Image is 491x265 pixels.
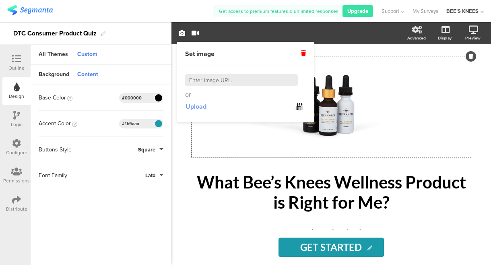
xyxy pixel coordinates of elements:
div: Logic [11,121,23,128]
div: Type an introduction here... [200,226,463,239]
button: Square [138,146,163,153]
input: Enter image URL... [185,74,298,86]
img: segmanta logo [7,5,53,15]
span: Support [382,7,399,15]
div: All Themes [35,48,72,62]
button: Lato [145,172,163,179]
div: Preview [465,35,481,41]
div: Font Family [39,171,67,180]
div: Content [73,68,102,82]
div: Configure [6,149,27,156]
button: Upload [185,99,207,114]
div: BEE’S KNEES [446,7,479,15]
span: Lato [145,172,155,179]
div: Base Color [39,93,72,102]
div: Outline [8,64,25,72]
span: Square [138,146,155,153]
span: or [185,90,191,99]
div: Design [9,93,24,100]
div: Advanced [407,35,426,41]
span: Set image [185,50,215,58]
div: Distribute [6,205,27,213]
span: Upload [186,102,206,111]
div: Background [35,68,73,82]
input: Start [279,238,384,257]
div: Custom [73,48,101,62]
p: What Bee’s Knees Wellness Product is Right for Me? [192,172,471,212]
span: Upgrade [347,7,368,15]
div: Buttons Style [39,145,72,154]
img: https%3A%2F%2Fd3718dnoaommpf.cloudfront.net%2Fsurvey%2Fwelcome%2F9df8452a653bdcf18b51.png [294,101,306,113]
span: Get access to premium features & unlimited responses [219,8,338,15]
div: Permissions [3,177,30,184]
div: Display [438,35,452,41]
div: DTC Consumer Product Quiz [13,27,97,40]
div: Accent Color [39,119,77,128]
